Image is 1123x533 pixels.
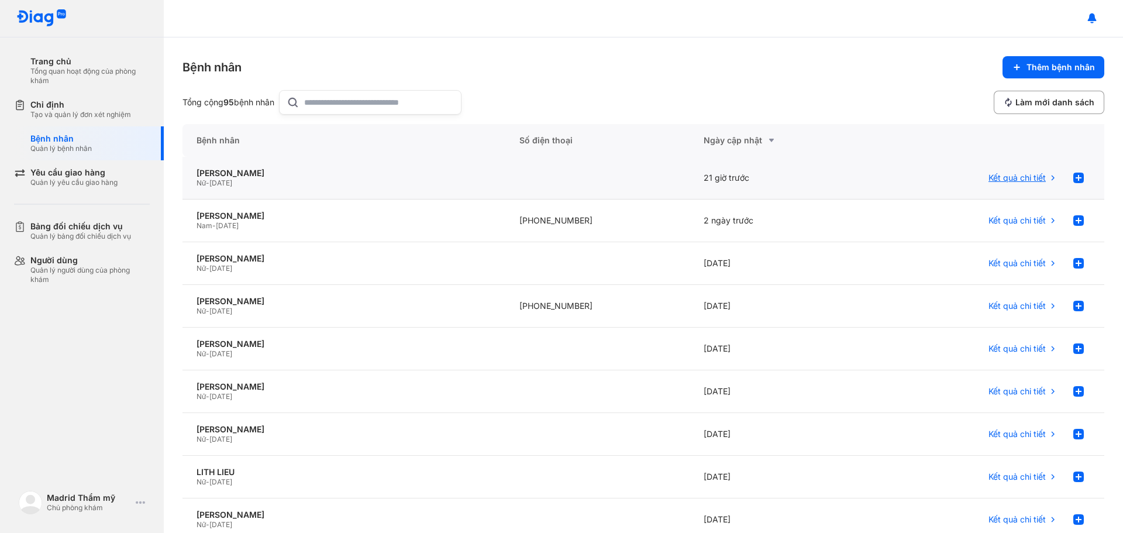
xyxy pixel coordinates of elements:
div: [DATE] [690,456,874,498]
div: Ngày cập nhật [704,133,860,147]
div: [PERSON_NAME] [197,253,491,264]
span: - [212,221,216,230]
span: Nữ [197,178,206,187]
div: Tạo và quản lý đơn xét nghiệm [30,110,131,119]
span: Kết quả chi tiết [988,472,1046,482]
span: 95 [223,97,234,107]
div: [DATE] [690,370,874,413]
img: logo [19,491,42,514]
span: [DATE] [209,307,232,315]
div: [DATE] [690,242,874,285]
div: Quản lý người dùng của phòng khám [30,266,150,284]
span: [DATE] [209,477,232,486]
div: Bảng đối chiếu dịch vụ [30,221,131,232]
div: Chủ phòng khám [47,503,131,513]
span: Kết quả chi tiết [988,429,1046,439]
div: [PERSON_NAME] [197,424,491,435]
span: Thêm bệnh nhân [1026,62,1095,73]
div: Quản lý bảng đối chiếu dịch vụ [30,232,131,241]
span: [DATE] [209,392,232,401]
span: Kết quả chi tiết [988,258,1046,269]
span: Kết quả chi tiết [988,215,1046,226]
span: Nữ [197,477,206,486]
div: [DATE] [690,413,874,456]
span: Kết quả chi tiết [988,301,1046,311]
span: Kết quả chi tiết [988,514,1046,525]
img: logo [16,9,67,27]
span: Nữ [197,392,206,401]
div: [PERSON_NAME] [197,211,491,221]
div: [PERSON_NAME] [197,339,491,349]
span: Nữ [197,264,206,273]
span: Kết quả chi tiết [988,173,1046,183]
div: Bệnh nhân [30,133,92,144]
div: [DATE] [690,285,874,328]
div: Người dùng [30,255,150,266]
div: [DATE] [690,328,874,370]
span: - [206,349,209,358]
div: Quản lý yêu cầu giao hàng [30,178,118,187]
span: Kết quả chi tiết [988,343,1046,354]
span: - [206,178,209,187]
div: Số điện thoại [505,124,690,157]
span: Nữ [197,307,206,315]
button: Thêm bệnh nhân [1003,56,1104,78]
div: Tổng cộng bệnh nhân [182,97,274,108]
span: [DATE] [209,264,232,273]
span: - [206,477,209,486]
span: [DATE] [216,221,239,230]
span: Kết quả chi tiết [988,386,1046,397]
span: [DATE] [209,520,232,529]
div: [PHONE_NUMBER] [505,285,690,328]
span: - [206,264,209,273]
div: [PERSON_NAME] [197,168,491,178]
div: [PERSON_NAME] [197,381,491,392]
span: [DATE] [209,349,232,358]
span: Nữ [197,520,206,529]
div: Yêu cầu giao hàng [30,167,118,178]
div: [PHONE_NUMBER] [505,200,690,242]
span: - [206,307,209,315]
button: Làm mới danh sách [994,91,1104,114]
span: Nữ [197,349,206,358]
span: Nam [197,221,212,230]
span: Làm mới danh sách [1015,97,1094,108]
span: - [206,520,209,529]
div: Madrid Thẩm mỹ [47,493,131,503]
div: Chỉ định [30,99,131,110]
span: [DATE] [209,435,232,443]
div: 2 ngày trước [690,200,874,242]
div: Tổng quan hoạt động của phòng khám [30,67,150,85]
div: [PERSON_NAME] [197,296,491,307]
span: - [206,392,209,401]
div: Bệnh nhân [182,59,242,75]
div: LITH LIEU [197,467,491,477]
span: [DATE] [209,178,232,187]
div: [PERSON_NAME] [197,510,491,520]
span: - [206,435,209,443]
div: Bệnh nhân [182,124,505,157]
span: Nữ [197,435,206,443]
div: 21 giờ trước [690,157,874,200]
div: Trang chủ [30,56,150,67]
div: Quản lý bệnh nhân [30,144,92,153]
